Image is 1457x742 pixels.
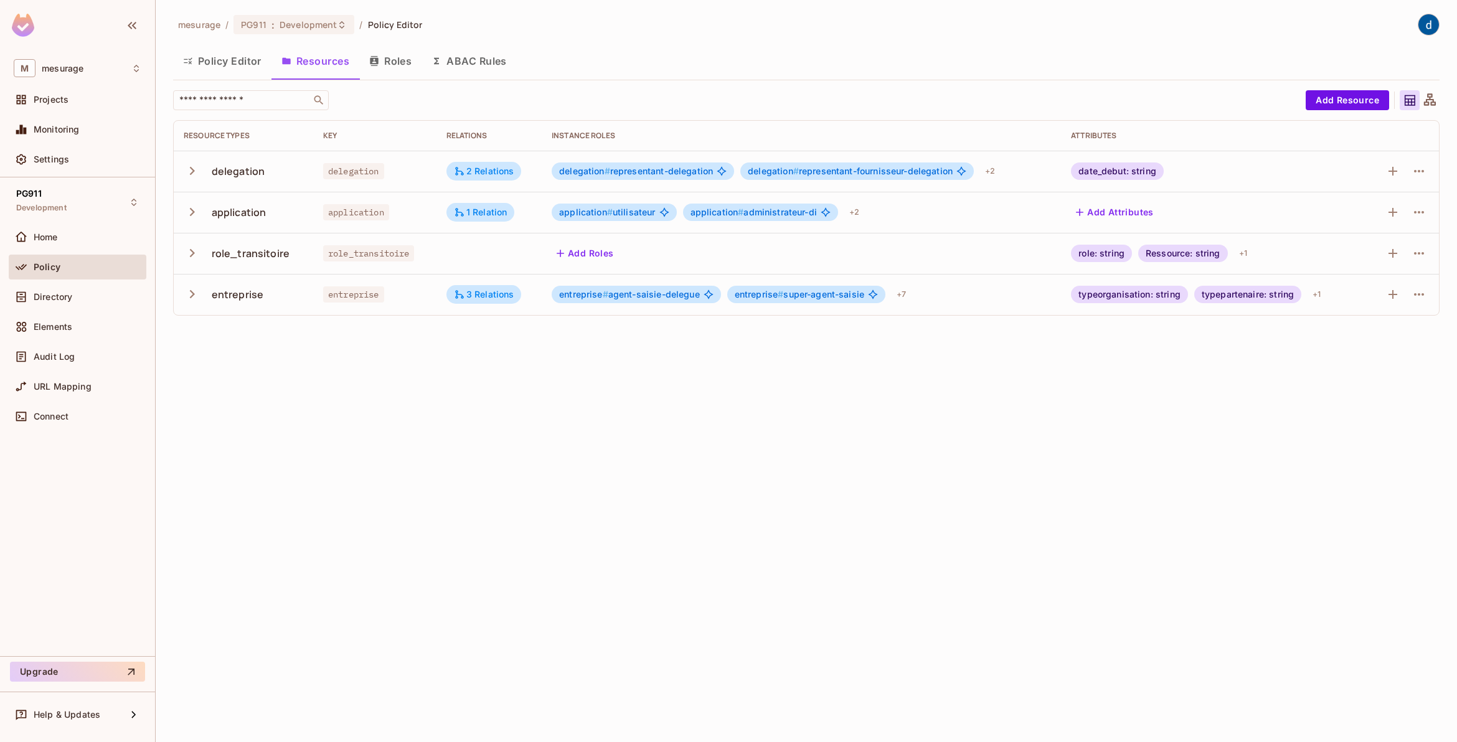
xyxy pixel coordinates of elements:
div: entreprise [212,288,264,301]
div: + 7 [892,284,911,304]
span: the active workspace [178,19,220,31]
button: Resources [271,45,359,77]
span: administrateur-di [691,207,817,217]
div: Ressource: string [1138,245,1228,262]
span: PG911 [241,19,266,31]
button: Add Attributes [1071,202,1159,222]
span: super-agent-saisie [735,289,864,299]
span: application [691,207,744,217]
div: date_debut: string [1071,162,1164,180]
div: Instance roles [552,131,1051,141]
div: + 1 [1234,243,1252,263]
span: # [778,289,783,299]
span: PG911 [16,189,42,199]
span: Settings [34,154,69,164]
span: Elements [34,322,72,332]
span: representant-fournisseur-delegation [748,166,953,176]
span: # [605,166,610,176]
span: delegation [323,163,384,179]
span: Help & Updates [34,710,100,720]
div: role: string [1071,245,1132,262]
span: representant-delegation [559,166,713,176]
span: entreprise [323,286,384,303]
span: utilisateur [559,207,655,217]
span: delegation [748,166,799,176]
div: role_transitoire [212,247,290,260]
span: Home [34,232,58,242]
button: Add Roles [552,243,619,263]
span: # [793,166,799,176]
div: typeorganisation: string [1071,286,1188,303]
span: agent-saisie-delegue [559,289,700,299]
div: typepartenaire: string [1194,286,1301,303]
span: entreprise [735,289,784,299]
div: + 2 [980,161,1000,181]
div: + 2 [844,202,864,222]
div: Key [323,131,427,141]
div: Resource Types [184,131,303,141]
span: Connect [34,411,68,421]
span: # [607,207,613,217]
button: Upgrade [10,662,145,682]
button: Policy Editor [173,45,271,77]
button: Roles [359,45,422,77]
span: M [14,59,35,77]
span: URL Mapping [34,382,92,392]
button: Add Resource [1306,90,1389,110]
div: Attributes [1071,131,1356,141]
span: application [323,204,389,220]
div: delegation [212,164,265,178]
span: delegation [559,166,610,176]
div: 3 Relations [454,289,514,300]
button: ABAC Rules [422,45,517,77]
li: / [359,19,362,31]
span: Monitoring [34,124,80,134]
span: Policy Editor [368,19,423,31]
li: / [225,19,229,31]
img: SReyMgAAAABJRU5ErkJggg== [12,14,34,37]
span: Development [16,203,67,213]
span: entreprise [559,289,608,299]
span: role_transitoire [323,245,414,261]
div: 1 Relation [454,207,507,218]
span: : [271,20,275,30]
span: Directory [34,292,72,302]
span: application [559,207,613,217]
div: application [212,205,266,219]
div: Relations [446,131,532,141]
span: Projects [34,95,68,105]
span: # [603,289,608,299]
span: # [738,207,743,217]
span: Audit Log [34,352,75,362]
div: 2 Relations [454,166,514,177]
span: Policy [34,262,60,272]
span: Workspace: mesurage [42,63,83,73]
div: + 1 [1308,284,1326,304]
span: Development [280,19,337,31]
img: dev 911gcl [1418,14,1439,35]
